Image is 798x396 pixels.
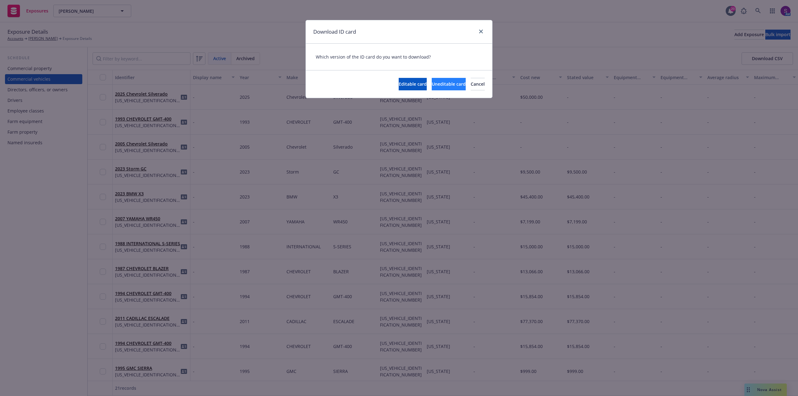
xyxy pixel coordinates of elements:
button: Uneditable card [432,78,466,90]
button: Editable card [399,78,427,90]
span: Cancel [471,81,485,87]
span: Uneditable card [432,81,466,87]
span: Which version of the ID card do you want to download? [316,54,431,60]
h1: Download ID card [313,28,356,36]
span: Editable card [399,81,427,87]
button: Cancel [471,78,485,90]
a: close [477,28,485,35]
